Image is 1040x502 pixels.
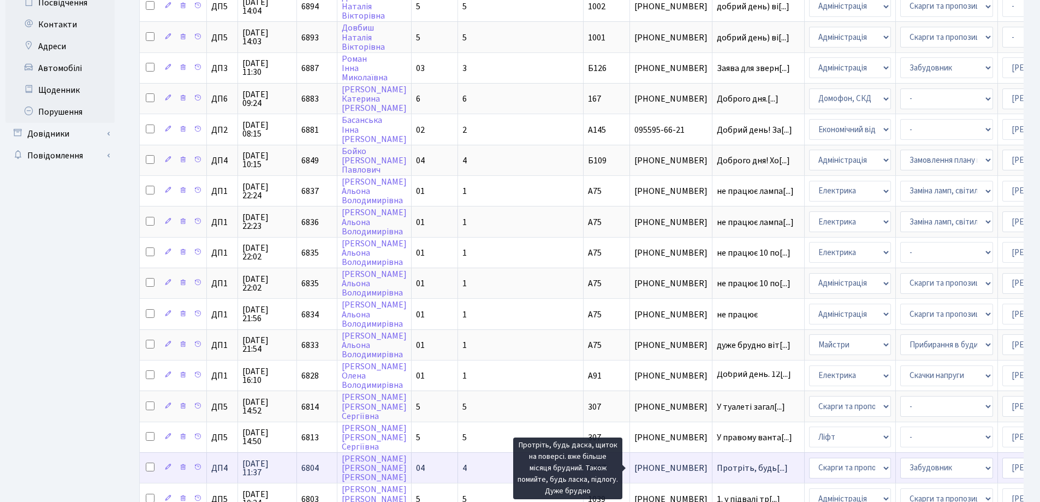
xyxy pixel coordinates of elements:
span: 5 [416,401,420,413]
span: 04 [416,155,425,167]
a: Автомобілі [5,57,115,79]
span: 6813 [301,432,319,444]
span: [PHONE_NUMBER] [634,218,708,227]
a: [PERSON_NAME]АльонаВолодимирівна [342,299,407,330]
span: А145 [588,124,606,136]
span: добрий день) ві[...] [717,32,789,44]
span: 1 [462,247,467,259]
span: 6836 [301,216,319,228]
span: дуже брудно віт[...] [717,339,791,351]
span: ДП1 [211,310,233,319]
a: [PERSON_NAME][PERSON_NAME][PERSON_NAME] [342,453,407,483]
a: [PERSON_NAME][PERSON_NAME]Сергіївна [342,392,407,422]
a: [PERSON_NAME]АльонаВолодимирівна [342,207,407,238]
a: Щоденник [5,79,115,101]
span: 1 [462,185,467,197]
span: 6894 [301,1,319,13]
span: 6893 [301,32,319,44]
span: ДП5 [211,2,233,11]
span: [DATE] 16:10 [242,367,292,385]
a: [PERSON_NAME]ОленаВолодимирівна [342,361,407,391]
span: ДП4 [211,156,233,165]
span: 307 [588,401,601,413]
span: [PHONE_NUMBER] [634,2,708,11]
span: 6 [462,93,467,105]
span: 5 [416,432,420,444]
span: 6834 [301,309,319,321]
span: [DATE] 22:02 [242,244,292,261]
a: Повідомлення [5,145,115,167]
span: А75 [588,309,602,321]
span: 02 [416,124,425,136]
span: [DATE] 11:30 [242,59,292,76]
span: 01 [416,185,425,197]
span: 1 [462,339,467,351]
span: не працює лампа[...] [717,185,794,197]
span: Протріть, будь[...] [717,462,788,474]
span: 1 [462,277,467,290]
span: [DATE] 14:52 [242,398,292,415]
span: [PHONE_NUMBER] [634,279,708,288]
span: Б109 [588,155,607,167]
span: [PHONE_NUMBER] [634,464,708,473]
a: [PERSON_NAME][PERSON_NAME]Сергіївна [342,422,407,453]
span: 5 [462,32,467,44]
span: не працює 10 по[...] [717,277,791,290]
span: 5 [416,1,420,13]
span: Доброго дня! Хо[...] [717,155,790,167]
span: [DATE] 22:23 [242,213,292,231]
span: [PHONE_NUMBER] [634,310,708,319]
span: 1002 [588,1,605,13]
span: 5 [462,401,467,413]
span: добрий день) ві[...] [717,1,789,13]
span: не працює лампа[...] [717,216,794,228]
span: 3 [462,62,467,74]
span: ДП1 [211,341,233,350]
span: [DATE] 21:54 [242,336,292,353]
span: 6804 [301,462,319,474]
span: 5 [416,32,420,44]
span: [PHONE_NUMBER] [634,341,708,350]
span: [PHONE_NUMBER] [634,187,708,196]
span: 6883 [301,93,319,105]
a: Довідники [5,123,115,145]
span: У туалеті загал[...] [717,401,785,413]
a: [PERSON_NAME]Катерина[PERSON_NAME] [342,84,407,114]
span: Добрий день! За[...] [717,124,792,136]
span: [PHONE_NUMBER] [634,64,708,73]
span: ДП1 [211,279,233,288]
span: 01 [416,277,425,290]
span: ДП2 [211,126,233,134]
span: не працює [717,310,800,319]
a: РоманІннаМиколаївна [342,53,388,84]
span: [PHONE_NUMBER] [634,403,708,411]
a: Адреси [5,36,115,57]
span: Б126 [588,62,607,74]
span: 01 [416,247,425,259]
span: 6833 [301,339,319,351]
span: [DATE] 14:03 [242,28,292,46]
span: 307 [588,432,601,444]
span: ДП4 [211,464,233,473]
span: 6 [416,93,420,105]
span: ДП1 [211,218,233,227]
span: ДП5 [211,403,233,411]
span: У правому ванта[...] [717,432,792,444]
span: [DATE] 14:50 [242,428,292,446]
span: [PHONE_NUMBER] [634,249,708,257]
span: А91 [588,370,602,382]
span: 6837 [301,185,319,197]
span: 4 [462,462,467,474]
span: [PHONE_NUMBER] [634,433,708,442]
span: [PHONE_NUMBER] [634,371,708,380]
span: 6828 [301,370,319,382]
span: 167 [588,93,601,105]
span: А75 [588,339,602,351]
span: А75 [588,185,602,197]
span: А75 [588,277,602,290]
span: 01 [416,309,425,321]
a: Порушення [5,101,115,123]
a: Бойко[PERSON_NAME]Павлович [342,145,407,176]
span: Доброго дня.[...] [717,93,778,105]
span: 1 [462,309,467,321]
